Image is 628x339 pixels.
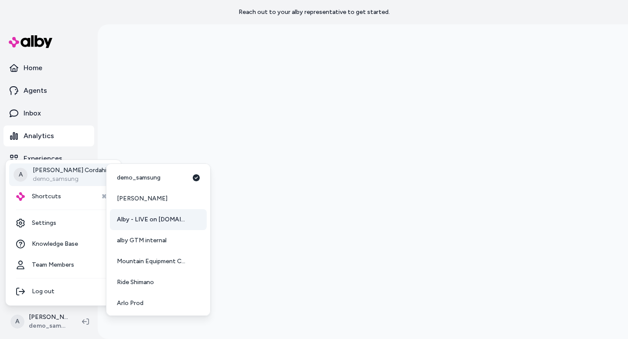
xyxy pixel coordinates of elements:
[33,175,106,183] p: demo_samsung
[117,299,143,308] span: Arlo Prod
[32,240,78,248] span: Knowledge Base
[32,192,61,201] span: Shortcuts
[102,193,111,200] span: ⌘K
[33,166,106,175] p: [PERSON_NAME] Cordahi
[14,168,27,182] span: A
[117,278,154,287] span: Ride Shimano
[117,236,167,245] span: alby GTM internal
[117,257,189,266] span: Mountain Equipment Company
[9,213,118,234] a: Settings
[9,281,118,302] div: Log out
[117,215,189,224] span: Alby - LIVE on [DOMAIN_NAME]
[16,192,25,201] img: alby Logo
[117,173,160,182] span: demo_samsung
[9,254,118,275] a: Team Members
[117,194,167,203] span: [PERSON_NAME]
